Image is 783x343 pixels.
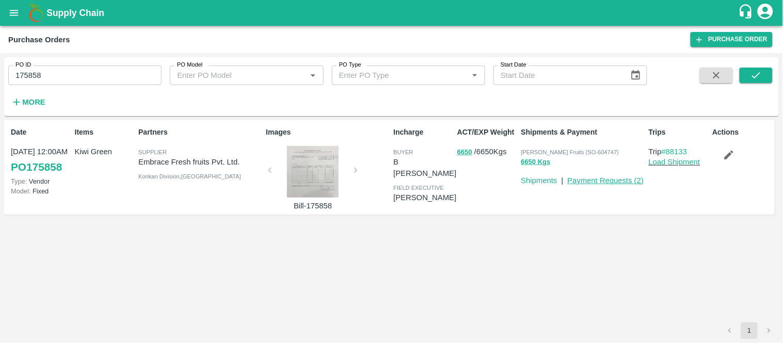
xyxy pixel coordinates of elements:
a: Supply Chain [46,6,738,20]
span: field executive [393,185,444,191]
p: Fixed [11,186,71,196]
p: Items [75,127,135,138]
input: Enter PO ID [8,66,162,85]
div: customer-support [738,4,756,22]
p: Date [11,127,71,138]
button: Open [468,69,482,82]
p: Embrace Fresh fruits Pvt. Ltd. [138,156,262,168]
button: 6650 [457,146,472,158]
span: buyer [393,149,413,155]
a: Purchase Order [691,32,773,47]
p: [PERSON_NAME] [393,192,456,203]
p: Trip [649,146,709,157]
label: PO Model [177,61,203,69]
button: More [8,93,48,111]
input: Enter PO Model [173,69,290,82]
div: | [557,171,564,186]
span: Type: [11,177,27,185]
button: open drawer [2,1,26,25]
label: PO Type [339,61,361,69]
p: / 6650 Kgs [457,146,517,158]
a: Load Shipment [649,158,700,166]
span: Konkan Division , [GEOGRAPHIC_DATA] [138,173,241,179]
div: Purchase Orders [8,33,70,46]
nav: pagination navigation [720,322,779,339]
div: account of current user [756,2,775,24]
label: Start Date [501,61,526,69]
button: Open [306,69,319,82]
p: Incharge [393,127,453,138]
p: Actions [712,127,772,138]
p: Partners [138,127,262,138]
label: PO ID [15,61,31,69]
p: B [PERSON_NAME] [393,156,456,179]
span: Supplier [138,149,167,155]
p: Bill-175858 [274,200,351,211]
a: Payment Requests (2) [568,176,644,185]
input: Enter PO Type [335,69,452,82]
p: Images [266,127,389,138]
p: Kiwi Green [75,146,135,157]
img: logo [26,3,46,23]
a: PO175858 [11,158,62,176]
p: Trips [649,127,709,138]
span: Model: [11,187,30,195]
a: #88133 [662,148,688,156]
b: Supply Chain [46,8,104,18]
p: Vendor [11,176,71,186]
p: ACT/EXP Weight [457,127,517,138]
a: Shipments [521,176,557,185]
span: [PERSON_NAME] Fruits (SO-604747) [521,149,619,155]
p: [DATE] 12:00AM [11,146,71,157]
button: 6650 Kgs [521,156,551,168]
input: Start Date [493,66,622,85]
button: page 1 [741,322,758,339]
p: Shipments & Payment [521,127,645,138]
button: Choose date [626,66,646,85]
strong: More [22,98,45,106]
